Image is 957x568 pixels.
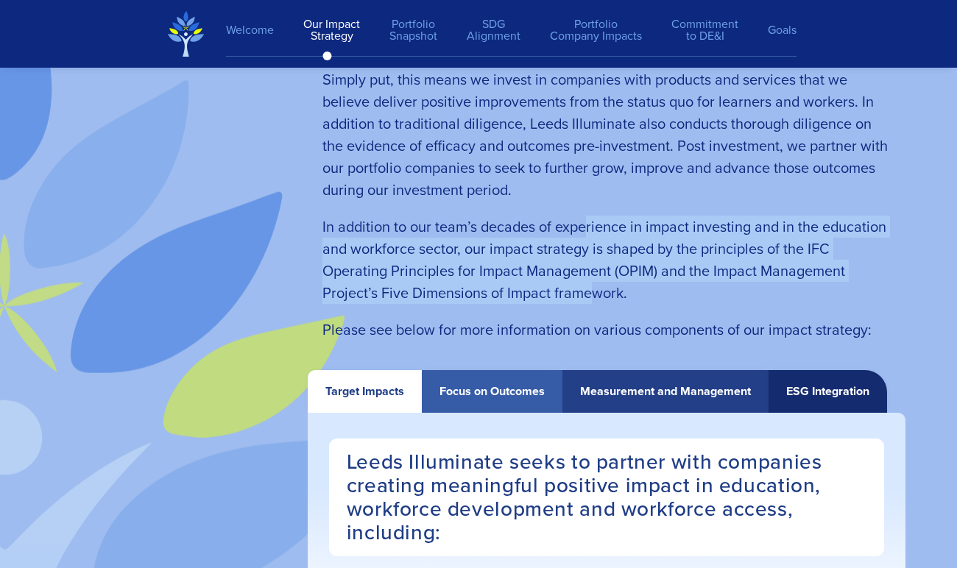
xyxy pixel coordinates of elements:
span: Please see below for more information on various components of our impact strategy: [322,319,872,341]
span: Simply put, this means we invest in companies with products and services that we believe deliver ... [322,68,888,201]
a: SDGAlignment [452,11,535,49]
div: Measurement and Management [580,385,751,398]
h3: Leeds Illuminate seeks to partner with companies creating meaningful positive impact in education... [329,439,885,556]
a: Welcome [226,17,289,43]
div: Target Impacts [325,385,404,398]
a: Commitmentto DE&I [657,11,753,49]
a: PortfolioSnapshot [375,11,452,49]
a: Goals [753,17,797,43]
div: ESG Integration [786,385,869,398]
a: PortfolioCompany Impacts [535,11,657,49]
span: In addition to our team’s decades of experience in impact investing and in the education and work... [322,216,886,304]
div: Focus on Outcomes [439,385,545,398]
a: Our ImpactStrategy [289,11,375,49]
